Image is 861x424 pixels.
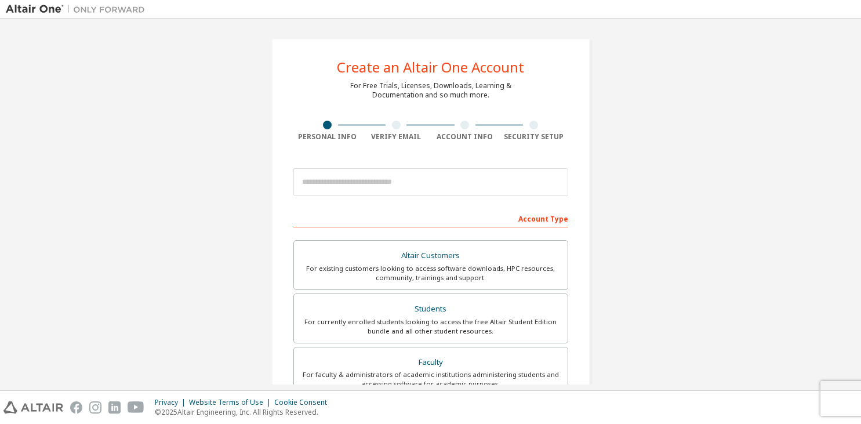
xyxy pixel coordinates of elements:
[128,401,144,414] img: youtube.svg
[274,398,334,407] div: Cookie Consent
[3,401,63,414] img: altair_logo.svg
[89,401,101,414] img: instagram.svg
[6,3,151,15] img: Altair One
[350,81,511,100] div: For Free Trials, Licenses, Downloads, Learning & Documentation and so much more.
[301,370,561,389] div: For faculty & administrators of academic institutions administering students and accessing softwa...
[301,354,561,371] div: Faculty
[155,407,334,417] p: © 2025 Altair Engineering, Inc. All Rights Reserved.
[70,401,82,414] img: facebook.svg
[293,209,568,227] div: Account Type
[431,132,500,142] div: Account Info
[301,264,561,282] div: For existing customers looking to access software downloads, HPC resources, community, trainings ...
[362,132,431,142] div: Verify Email
[293,132,362,142] div: Personal Info
[499,132,568,142] div: Security Setup
[155,398,189,407] div: Privacy
[337,60,524,74] div: Create an Altair One Account
[189,398,274,407] div: Website Terms of Use
[301,301,561,317] div: Students
[108,401,121,414] img: linkedin.svg
[301,248,561,264] div: Altair Customers
[301,317,561,336] div: For currently enrolled students looking to access the free Altair Student Edition bundle and all ...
